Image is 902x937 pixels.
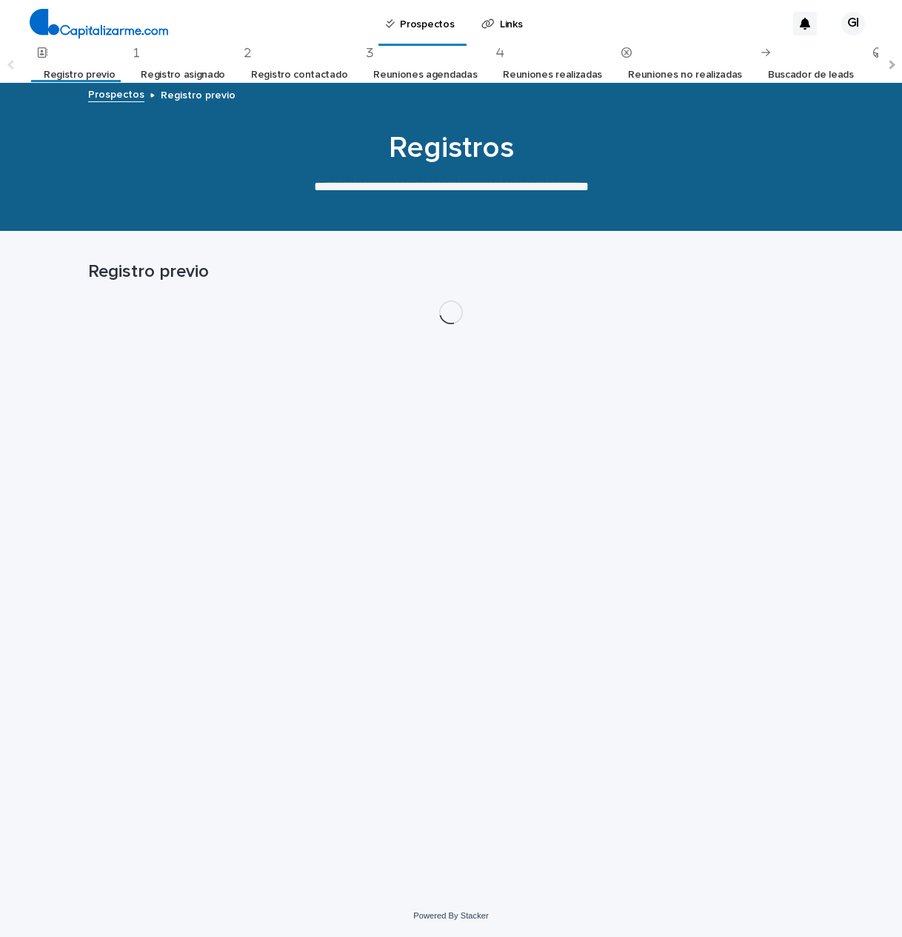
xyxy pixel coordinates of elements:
div: GI [841,12,865,36]
a: Registro previo [44,58,115,93]
a: Registro asignado [141,58,225,93]
a: Buscador de leads [768,58,854,93]
img: 4arMvv9wSvmHTHbXwTim [30,9,168,38]
a: Reuniones agendadas [373,58,477,93]
h1: Registros [88,130,814,166]
a: Reuniones no realizadas [628,58,742,93]
h1: Registro previo [88,261,814,283]
a: Reuniones realizadas [503,58,602,93]
a: Registro contactado [251,58,347,93]
a: Prospectos [88,85,144,102]
p: Registro previo [161,86,235,102]
a: Powered By Stacker [413,911,488,920]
